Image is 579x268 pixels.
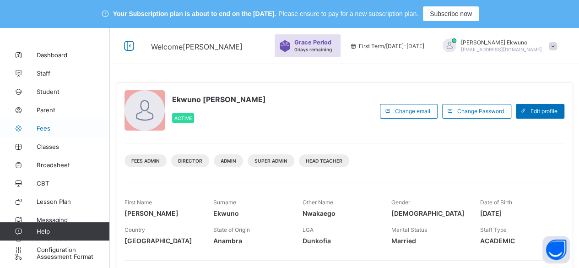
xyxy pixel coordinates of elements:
[480,199,512,206] span: Date of Birth
[302,226,313,233] span: LGA
[306,158,342,164] span: Head Teacher
[302,209,377,217] span: Nwakaego
[542,236,570,263] button: Open asap
[302,237,377,245] span: Dunkofia
[124,226,145,233] span: Country
[391,209,466,217] span: [DEMOGRAPHIC_DATA]
[480,209,555,217] span: [DATE]
[37,161,110,169] span: Broadsheet
[178,158,202,164] span: DIRECTOR
[37,216,110,224] span: Messaging
[172,95,266,104] span: Ekwuno [PERSON_NAME]
[530,108,557,115] span: Edit profile
[37,143,110,150] span: Classes
[480,237,555,245] span: ACADEMIC
[302,199,333,206] span: Other Name
[254,158,287,164] span: Super Admin
[113,10,276,17] span: Your Subscription plan is about to end on the [DATE].
[294,47,332,52] span: 0 days remaining
[213,237,288,245] span: Anambra
[461,39,542,46] span: [PERSON_NAME] Ekwuno
[124,237,200,245] span: [GEOGRAPHIC_DATA]
[391,226,427,233] span: Marital Status
[37,106,110,114] span: Parent
[350,43,424,49] span: session/term information
[37,246,109,253] span: Configuration
[457,108,504,115] span: Change Password
[278,10,418,17] span: Please ensure to pay for a new subscription plan.
[37,228,109,235] span: Help
[37,88,110,95] span: Student
[37,125,110,132] span: Fees
[131,158,160,164] span: Fees Admin
[213,199,236,206] span: Surname
[395,108,430,115] span: Change email
[37,180,110,187] span: CBT
[124,209,200,217] span: [PERSON_NAME]
[294,39,331,46] span: Grace Period
[430,10,472,17] span: Subscribe now
[480,226,507,233] span: Staff Type
[37,70,110,77] span: Staff
[391,237,466,245] span: Married
[213,226,250,233] span: State of Origin
[37,198,110,205] span: Lesson Plan
[213,209,288,217] span: Ekwuno
[124,199,152,206] span: First Name
[391,199,410,206] span: Gender
[174,115,192,121] span: Active
[151,42,243,51] span: Welcome [PERSON_NAME]
[37,51,110,59] span: Dashboard
[433,38,562,54] div: VivianEkwuno
[221,158,236,164] span: Admin
[279,40,291,52] img: sticker-purple.71386a28dfed39d6af7621340158ba97.svg
[461,47,542,52] span: [EMAIL_ADDRESS][DOMAIN_NAME]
